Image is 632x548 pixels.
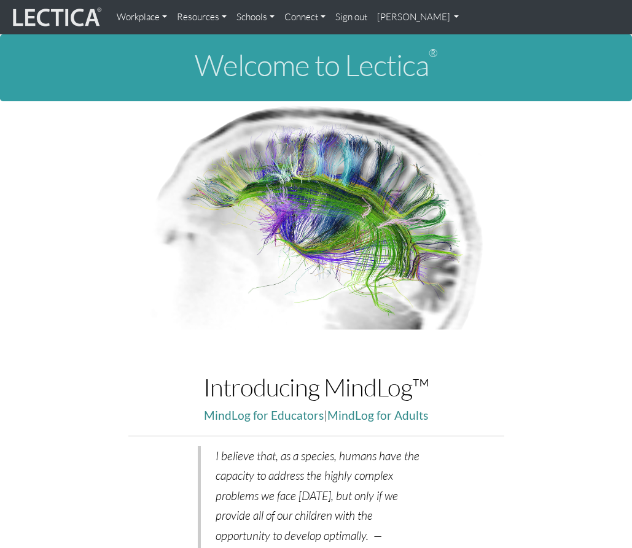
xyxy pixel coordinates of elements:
h1: Welcome to Lectica [10,49,622,82]
a: Workplace [112,5,172,29]
a: [PERSON_NAME] [372,5,464,29]
a: Schools [232,5,279,29]
a: Resources [172,5,232,29]
img: lecticalive [10,6,102,29]
sup: ® [429,46,437,60]
a: MindLog for Educators [204,408,324,422]
img: Human Connectome Project Image [145,101,488,330]
a: MindLog for Adults [327,408,428,422]
a: Sign out [330,5,372,29]
p: | [128,406,504,426]
a: Connect [279,5,330,29]
h1: Introducing MindLog™ [128,374,504,401]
